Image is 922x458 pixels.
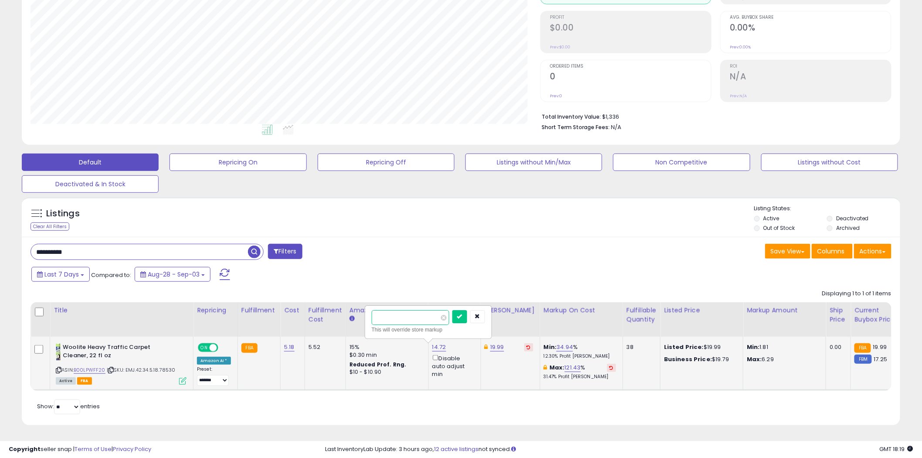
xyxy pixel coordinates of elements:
div: Markup on Cost [544,306,619,315]
span: 2025-09-11 18:19 GMT [880,445,913,453]
small: Prev: N/A [730,93,747,99]
button: Last 7 Days [31,267,90,282]
a: 19.99 [490,343,504,352]
small: Prev: 0.00% [730,44,751,50]
span: OFF [217,344,231,352]
small: FBA [241,343,258,353]
span: Aug-28 - Sep-03 [148,270,200,279]
div: % [544,364,616,380]
h2: 0.00% [730,23,891,34]
img: 410ibKDgKSL._SL40_.jpg [56,343,61,361]
strong: Max: [747,355,762,363]
button: Save View [765,244,810,259]
span: Last 7 Days [44,270,79,279]
h5: Listings [46,208,80,220]
h2: N/A [730,72,891,83]
a: 12 active listings [434,445,479,453]
div: This will override store markup [372,325,485,334]
small: Amazon Fees. [349,315,355,323]
div: 38 [627,343,654,351]
b: Business Price: [664,355,712,363]
p: 31.47% Profit [PERSON_NAME] [544,374,616,380]
div: $19.99 [664,343,736,351]
b: Short Term Storage Fees: [542,123,610,131]
b: Min: [544,343,557,351]
div: Cost [284,306,301,315]
span: Compared to: [91,271,131,279]
a: B00LPWFF20 [74,366,105,374]
button: Deactivated & In Stock [22,175,159,193]
span: ROI [730,64,891,69]
div: 5.52 [308,343,339,351]
div: ASIN: [56,343,186,384]
b: Reduced Prof. Rng. [349,361,407,368]
small: Prev: 0 [550,93,562,99]
div: % [544,343,616,359]
div: $10 - $10.90 [349,369,422,376]
div: seller snap | | [9,445,151,454]
div: Last InventoryLab Update: 3 hours ago, not synced. [325,445,913,454]
span: Avg. Buybox Share [730,15,891,20]
span: 19.99 [873,343,887,351]
span: | SKU: EMJ.42.34.5.18.78530 [107,366,176,373]
label: Archived [836,224,860,232]
a: 34.94 [556,343,573,352]
button: Columns [812,244,853,259]
b: Woolite Heavy Traffic Carpet Cleaner, 22 fl oz [63,343,169,362]
span: Ordered Items [550,64,711,69]
button: Default [22,154,159,171]
a: Privacy Policy [113,445,151,453]
small: Prev: $0.00 [550,44,570,50]
div: Title [54,306,190,315]
b: Total Inventory Value: [542,113,601,120]
strong: Copyright [9,445,41,453]
a: 5.18 [284,343,295,352]
strong: Min: [747,343,760,351]
p: Listing States: [754,205,900,213]
p: 12.30% Profit [PERSON_NAME] [544,353,616,359]
b: Listed Price: [664,343,704,351]
small: FBM [854,355,871,364]
button: Aug-28 - Sep-03 [135,267,210,282]
p: 1.81 [747,343,819,351]
span: All listings currently available for purchase on Amazon [56,377,76,385]
b: Max: [549,363,565,372]
button: Repricing On [169,154,306,171]
label: Active [763,215,780,222]
div: Ship Price [830,306,847,324]
div: [PERSON_NAME] [485,306,536,315]
button: Listings without Min/Max [465,154,602,171]
span: Profit [550,15,711,20]
h2: $0.00 [550,23,711,34]
div: Displaying 1 to 1 of 1 items [822,290,891,298]
div: 15% [349,343,422,351]
span: ON [199,344,210,352]
small: FBA [854,343,871,353]
button: Non Competitive [613,154,750,171]
label: Deactivated [836,215,869,222]
div: Fulfillment Cost [308,306,342,324]
button: Filters [268,244,302,259]
span: Columns [817,247,845,256]
div: Amazon AI * [197,357,231,365]
a: 14.72 [432,343,446,352]
span: Show: entries [37,402,100,410]
button: Listings without Cost [761,154,898,171]
span: 17.25 [874,355,888,363]
li: $1,336 [542,111,885,121]
button: Repricing Off [318,154,454,171]
h2: 0 [550,72,711,83]
p: 6.29 [747,355,819,363]
div: Clear All Filters [31,222,69,231]
div: $19.79 [664,355,736,363]
div: $0.30 min [349,351,422,359]
label: Out of Stock [763,224,795,232]
div: Markup Amount [747,306,822,315]
span: N/A [611,123,621,131]
div: Fulfillment [241,306,277,315]
div: Disable auto adjust min [432,353,474,378]
div: Current Buybox Price [854,306,899,324]
span: FBA [77,377,92,385]
div: Fulfillable Quantity [627,306,657,324]
div: Repricing [197,306,234,315]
